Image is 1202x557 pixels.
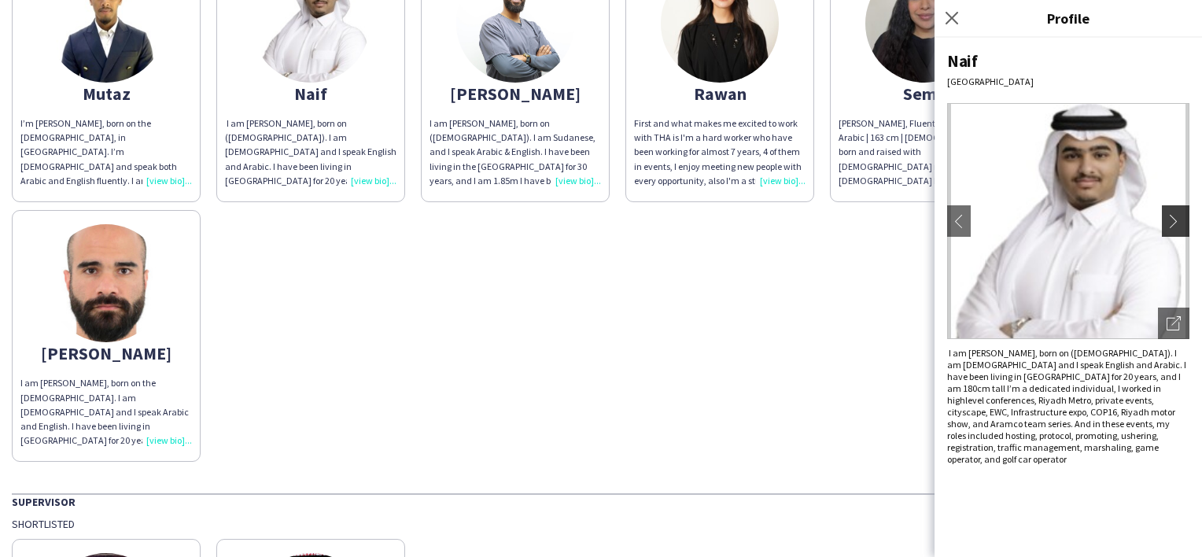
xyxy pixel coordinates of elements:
div: Open photos pop-in [1158,308,1189,339]
div: I am [PERSON_NAME], born on the [DEMOGRAPHIC_DATA]. I am [DEMOGRAPHIC_DATA] and I speak Arabic an... [20,376,192,448]
h3: Profile [935,8,1202,28]
div: Rawan [634,87,806,101]
div: Supervisor [12,493,1190,509]
div: I am [PERSON_NAME], born on ([DEMOGRAPHIC_DATA]). I am Sudanese, and I speak Arabic & English. I ... [430,116,601,188]
div: Naif [947,50,1189,72]
div: [PERSON_NAME], Fluent in English and Arabic | 163 cm | [DEMOGRAPHIC_DATA] born and raised with [D... [839,116,1010,188]
div: I’m [PERSON_NAME], born on the [DEMOGRAPHIC_DATA], in [GEOGRAPHIC_DATA]. I’m [DEMOGRAPHIC_DATA] a... [20,116,192,188]
div: [GEOGRAPHIC_DATA] [947,76,1189,87]
div: [PERSON_NAME] [20,346,192,360]
div: First and what makes me excited to work with THA is I'm a hard worker who have been working for a... [634,116,806,188]
div: ‏ I am [PERSON_NAME], born on ([DEMOGRAPHIC_DATA]). I am [DEMOGRAPHIC_DATA] and I speak English a... [225,116,396,188]
div: Naif [225,87,396,101]
div: ‏ I am [PERSON_NAME], born on ([DEMOGRAPHIC_DATA]). I am [DEMOGRAPHIC_DATA] and I speak English a... [947,347,1189,465]
img: Crew avatar or photo [947,103,1189,339]
div: Mutaz [20,87,192,101]
div: Shortlisted [12,517,1190,531]
div: [PERSON_NAME] [430,87,601,101]
div: Sema [839,87,1010,101]
img: thumb-6889ce3602324.jpeg [47,224,165,342]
